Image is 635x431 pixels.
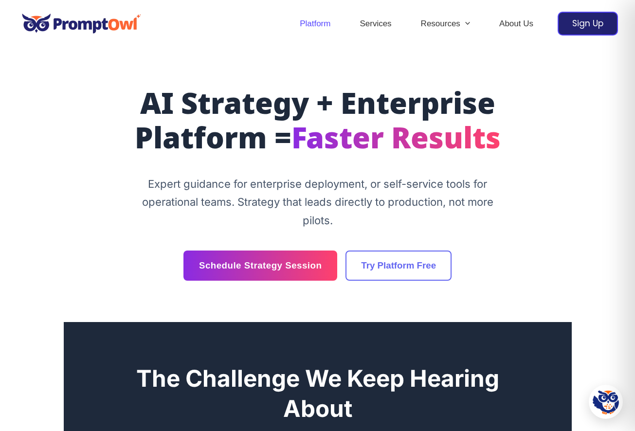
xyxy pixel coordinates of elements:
a: Platform [285,7,345,41]
img: Hootie - PromptOwl AI Assistant [593,389,619,415]
a: Schedule Strategy Session [183,251,337,281]
img: promptowl.ai logo [17,7,146,40]
nav: Site Navigation: Header [285,7,548,41]
span: Menu Toggle [460,7,470,41]
h2: The Challenge We Keep Hearing About [123,363,512,424]
a: ResourcesMenu Toggle [406,7,485,41]
h1: AI Strategy + Enterprise Platform = [80,89,555,159]
span: Faster Results [291,122,501,160]
a: Services [345,7,406,41]
a: About Us [485,7,548,41]
a: Sign Up [558,12,618,36]
a: Try Platform Free [345,251,452,281]
p: Expert guidance for enterprise deployment, or self-service tools for operational teams. Strategy ... [135,175,500,230]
